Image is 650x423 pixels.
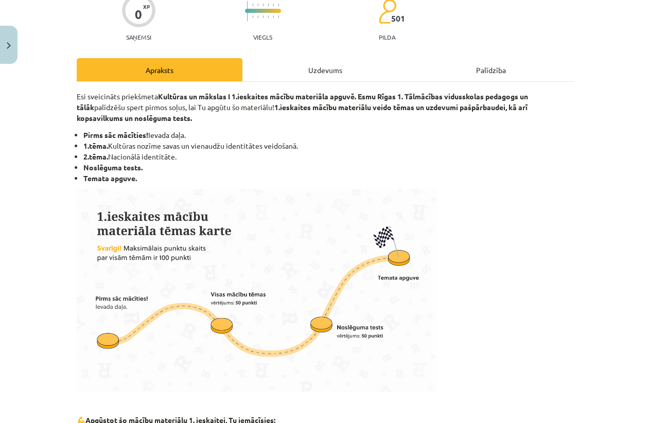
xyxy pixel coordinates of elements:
img: icon-short-line-57e1e144782c952c97e751825c79c345078a6d821885a25fce030b3d8c18986b.svg [278,15,279,18]
strong: 1.ieskaites mācību materiālu veido tēmas un uzdevumi pašpārbaudei, kā arī kopsavilkums un noslēgu... [77,102,528,122]
img: icon-short-line-57e1e144782c952c97e751825c79c345078a6d821885a25fce030b3d8c18986b.svg [262,4,263,6]
b: Noslēguma tests. [83,163,143,172]
img: icon-short-line-57e1e144782c952c97e751825c79c345078a6d821885a25fce030b3d8c18986b.svg [273,15,274,18]
img: icon-short-line-57e1e144782c952c97e751825c79c345078a6d821885a25fce030b3d8c18986b.svg [262,15,263,18]
div: Palīdzība [408,58,574,81]
img: icon-short-line-57e1e144782c952c97e751825c79c345078a6d821885a25fce030b3d8c18986b.svg [252,4,253,6]
li: Ievada daļa. [83,130,574,140]
div: 0 [135,7,142,22]
img: icon-short-line-57e1e144782c952c97e751825c79c345078a6d821885a25fce030b3d8c18986b.svg [257,15,258,18]
img: icon-short-line-57e1e144782c952c97e751825c79c345078a6d821885a25fce030b3d8c18986b.svg [278,4,279,6]
span: XP [143,4,150,9]
strong: Kultūras un mākslas I [158,92,230,101]
b: 2.tēma. [83,152,108,161]
img: icon-short-line-57e1e144782c952c97e751825c79c345078a6d821885a25fce030b3d8c18986b.svg [268,15,269,18]
img: icon-short-line-57e1e144782c952c97e751825c79c345078a6d821885a25fce030b3d8c18986b.svg [273,4,274,6]
p: Saņemsi [122,33,155,41]
div: Apraksts [77,58,242,81]
img: icon-short-line-57e1e144782c952c97e751825c79c345078a6d821885a25fce030b3d8c18986b.svg [268,4,269,6]
strong: 1.ieskaites mācību materiāla apguvē. Esmu Rīgas 1. Tālmācības vidusskolas pedagogs un tālāk [77,92,528,112]
img: icon-short-line-57e1e144782c952c97e751825c79c345078a6d821885a25fce030b3d8c18986b.svg [257,4,258,6]
li: Nacionālā identitāte. [83,151,574,162]
img: icon-long-line-d9ea69661e0d244f92f715978eff75569469978d946b2353a9bb055b3ed8787d.svg [247,1,248,21]
p: Viegls [253,33,272,41]
p: pilda [379,33,395,41]
img: icon-short-line-57e1e144782c952c97e751825c79c345078a6d821885a25fce030b3d8c18986b.svg [252,15,253,18]
p: Esi sveicināts priekšmeta palīdzēšu spert pirmos soļus, lai Tu apgūtu šo materiālu! [77,91,574,124]
b: Pirms sāc mācīties! [83,130,148,139]
img: icon-close-lesson-0947bae3869378f0d4975bcd49f059093ad1ed9edebbc8119c70593378902aed.svg [7,42,11,49]
div: Uzdevums [242,58,408,81]
span: 501 [391,14,405,23]
b: 1.tēma. [83,141,108,150]
b: Temata apguve. [83,173,137,183]
li: Kultūras nozīme savas un vienaudžu identitātes veidošanā. [83,140,574,151]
